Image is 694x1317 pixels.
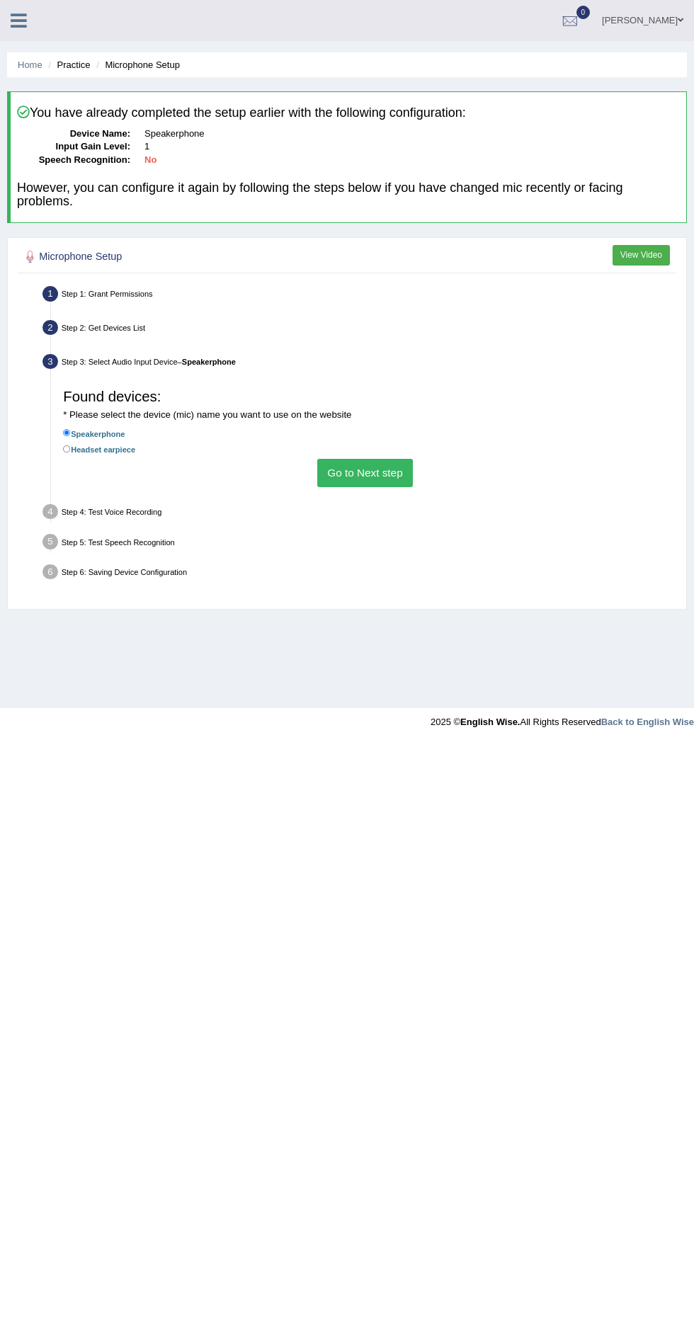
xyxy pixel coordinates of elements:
span: – [178,358,236,366]
div: Step 6: Saving Device Configuration [38,561,681,587]
strong: English Wise. [460,717,520,727]
div: 2025 © All Rights Reserved [431,708,694,729]
small: * Please select the device (mic) name you want to use on the website [63,409,351,420]
h3: Found devices: [63,389,667,421]
div: Step 1: Grant Permissions [38,283,681,309]
h2: Microphone Setup [21,248,426,266]
li: Microphone Setup [93,58,180,72]
a: Back to English Wise [601,717,694,727]
div: Step 3: Select Audio Input Device [38,350,681,377]
b: Speakerphone [182,358,236,366]
h4: You have already completed the setup earlier with the following configuration: [17,106,680,120]
span: 0 [576,6,591,19]
div: Step 2: Get Devices List [38,317,681,343]
div: Step 5: Test Speech Recognition [38,530,681,557]
dd: Speakerphone [144,127,680,141]
li: Practice [45,58,90,72]
label: Speakerphone [63,427,125,440]
button: Go to Next step [317,459,413,486]
dd: 1 [144,140,680,154]
input: Headset earpiece [63,445,71,453]
div: Step 4: Test Voice Recording [38,501,681,527]
h4: However, you can configure it again by following the steps below if you have changed mic recently... [17,181,680,210]
a: Home [18,59,42,70]
dt: Input Gain Level: [17,140,130,154]
button: View Video [613,245,670,266]
dt: Device Name: [17,127,130,141]
b: No [144,154,157,165]
input: Speakerphone [63,429,71,437]
dt: Speech Recognition: [17,154,130,167]
label: Headset earpiece [63,443,135,456]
